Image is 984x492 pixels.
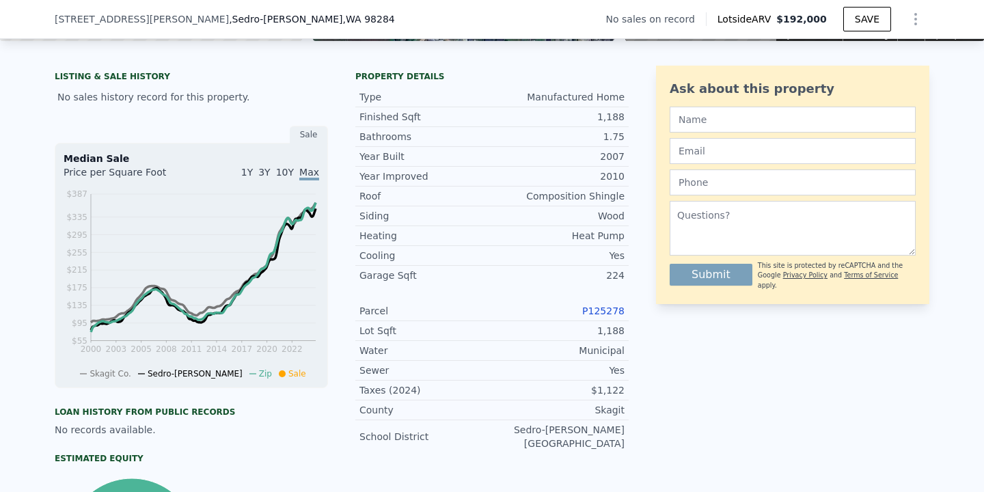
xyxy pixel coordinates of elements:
tspan: $295 [66,230,87,240]
button: Show Options [902,5,929,33]
tspan: $175 [66,283,87,292]
span: Zip [259,369,272,379]
tspan: $55 [72,336,87,346]
tspan: 2008 [156,344,177,354]
div: Type [359,90,492,104]
div: Sewer [359,364,492,377]
div: 2010 [492,169,625,183]
tspan: 2011 [181,344,202,354]
tspan: 2022 [282,344,303,354]
a: Terms of Service [844,271,898,279]
tspan: 2020 [256,344,277,354]
input: Name [670,107,916,133]
tspan: 2005 [131,344,152,354]
div: Sale [290,126,328,143]
div: No sales on record [606,12,706,26]
div: 224 [492,269,625,282]
div: No sales history record for this property. [55,85,328,109]
div: Wood [492,209,625,223]
div: 1.75 [492,130,625,143]
div: Municipal [492,344,625,357]
div: Finished Sqft [359,110,492,124]
a: P125278 [582,305,625,316]
tspan: 2014 [206,344,228,354]
span: 3Y [258,167,270,178]
tspan: $135 [66,301,87,310]
div: Parcel [359,304,492,318]
tspan: $95 [72,318,87,328]
tspan: $215 [66,265,87,275]
div: Heating [359,229,492,243]
div: School District [359,430,492,443]
div: Heat Pump [492,229,625,243]
div: 1,188 [492,324,625,338]
input: Email [670,138,916,164]
div: Loan history from public records [55,407,328,418]
tspan: $387 [66,189,87,199]
span: , WA 98284 [343,14,395,25]
div: This site is protected by reCAPTCHA and the Google and apply. [758,261,916,290]
div: Skagit [492,403,625,417]
tspan: $335 [66,213,87,222]
div: 2007 [492,150,625,163]
a: Privacy Policy [783,271,828,279]
div: Estimated Equity [55,453,328,464]
input: Phone [670,169,916,195]
span: Lotside ARV [717,12,776,26]
div: County [359,403,492,417]
div: Cooling [359,249,492,262]
span: Sedro-[PERSON_NAME] [148,369,243,379]
div: Manufactured Home [492,90,625,104]
div: 1,188 [492,110,625,124]
tspan: 2017 [232,344,253,354]
span: 10Y [276,167,294,178]
span: , Sedro-[PERSON_NAME] [229,12,395,26]
div: Median Sale [64,152,319,165]
tspan: $255 [66,248,87,258]
div: Sedro-[PERSON_NAME][GEOGRAPHIC_DATA] [492,423,625,450]
div: Composition Shingle [492,189,625,203]
tspan: 2003 [106,344,127,354]
div: $1,122 [492,383,625,397]
div: LISTING & SALE HISTORY [55,71,328,85]
button: SAVE [843,7,891,31]
div: Year Improved [359,169,492,183]
button: Submit [670,264,752,286]
div: Taxes (2024) [359,383,492,397]
span: Max [299,167,319,180]
tspan: 2000 [81,344,102,354]
div: Roof [359,189,492,203]
span: 1Y [241,167,253,178]
div: Ask about this property [670,79,916,98]
div: Bathrooms [359,130,492,143]
span: Sale [288,369,306,379]
div: Lot Sqft [359,324,492,338]
span: $192,000 [776,14,827,25]
span: [STREET_ADDRESS][PERSON_NAME] [55,12,229,26]
span: Skagit Co. [90,369,131,379]
div: Property details [355,71,629,82]
div: No records available. [55,423,328,437]
div: Water [359,344,492,357]
div: Year Built [359,150,492,163]
div: Price per Square Foot [64,165,191,187]
div: Garage Sqft [359,269,492,282]
div: Siding [359,209,492,223]
div: Yes [492,364,625,377]
div: Yes [492,249,625,262]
